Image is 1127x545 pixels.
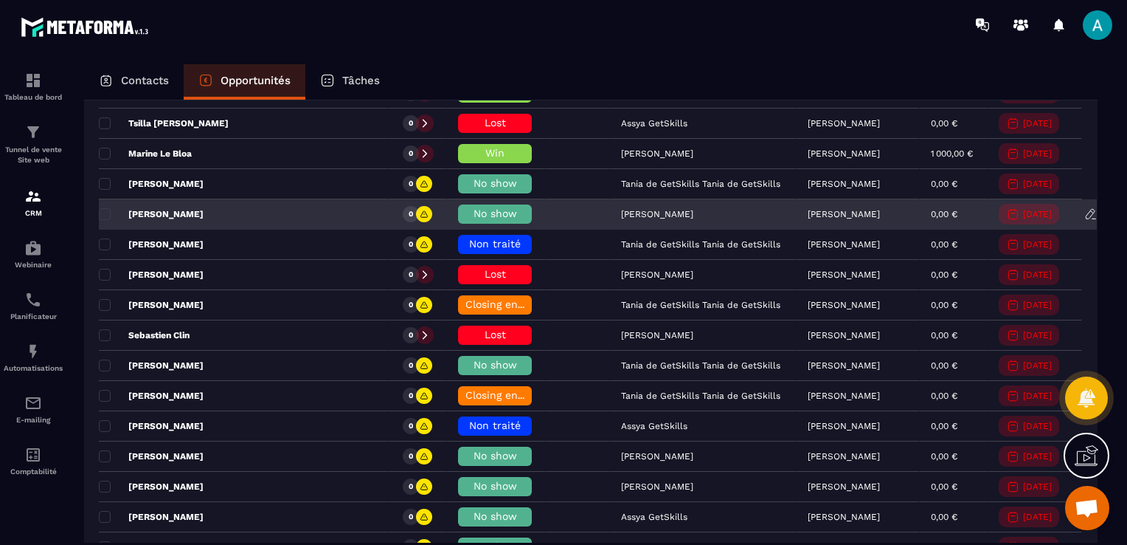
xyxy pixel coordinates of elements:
[409,330,413,340] p: 0
[24,188,42,205] img: formation
[474,480,517,492] span: No show
[24,239,42,257] img: automations
[409,118,413,128] p: 0
[99,329,190,341] p: Sebastien Clin
[84,64,184,100] a: Contacts
[4,280,63,332] a: schedulerschedulerPlanificateur
[4,145,63,165] p: Tunnel de vente Site web
[1065,486,1109,530] div: Ouvrir le chat
[474,359,517,371] span: No show
[485,117,506,128] span: Lost
[474,177,517,189] span: No show
[808,179,880,189] p: [PERSON_NAME]
[1023,239,1052,250] p: [DATE]
[808,239,880,250] p: [PERSON_NAME]
[121,74,169,87] p: Contacts
[99,420,204,432] p: [PERSON_NAME]
[24,446,42,464] img: accountant
[485,268,506,280] span: Lost
[4,416,63,424] p: E-mailing
[99,299,204,311] p: [PERSON_NAME]
[99,269,204,281] p: [PERSON_NAME]
[99,360,204,371] p: [PERSON_NAME]
[24,123,42,141] img: formation
[931,330,957,340] p: 0,00 €
[485,147,504,159] span: Win
[808,481,880,492] p: [PERSON_NAME]
[99,239,204,250] p: [PERSON_NAME]
[342,74,380,87] p: Tâches
[931,239,957,250] p: 0,00 €
[4,435,63,487] a: accountantaccountantComptabilité
[465,389,549,401] span: Closing en cours
[808,148,880,159] p: [PERSON_NAME]
[1023,451,1052,462] p: [DATE]
[931,512,957,522] p: 0,00 €
[931,391,957,401] p: 0,00 €
[1023,391,1052,401] p: [DATE]
[4,176,63,228] a: formationformationCRM
[24,291,42,309] img: scheduler
[99,148,192,160] p: Marine Le Bloa
[99,450,204,462] p: [PERSON_NAME]
[4,209,63,217] p: CRM
[808,209,880,219] p: [PERSON_NAME]
[305,64,395,100] a: Tâches
[465,298,549,310] span: Closing en cours
[99,390,204,402] p: [PERSON_NAME]
[808,300,880,310] p: [PERSON_NAME]
[99,511,204,523] p: [PERSON_NAME]
[1023,118,1052,128] p: [DATE]
[931,300,957,310] p: 0,00 €
[409,481,413,492] p: 0
[4,228,63,280] a: automationsautomationsWebinaire
[221,74,291,87] p: Opportunités
[4,61,63,112] a: formationformationTableau de bord
[469,238,521,250] span: Non traité
[1023,148,1052,159] p: [DATE]
[4,364,63,372] p: Automatisations
[409,300,413,310] p: 0
[1023,300,1052,310] p: [DATE]
[4,261,63,269] p: Webinaire
[808,270,880,280] p: [PERSON_NAME]
[808,421,880,431] p: [PERSON_NAME]
[469,419,521,431] span: Non traité
[474,510,517,522] span: No show
[24,343,42,360] img: automations
[808,118,880,128] p: [PERSON_NAME]
[474,450,517,462] span: No show
[409,270,413,280] p: 0
[24,394,42,412] img: email
[808,512,880,522] p: [PERSON_NAME]
[485,329,506,340] span: Lost
[931,481,957,492] p: 0,00 €
[409,239,413,250] p: 0
[409,512,413,522] p: 0
[4,312,63,321] p: Planificateur
[409,391,413,401] p: 0
[409,148,413,159] p: 0
[1023,421,1052,431] p: [DATE]
[409,451,413,462] p: 0
[808,451,880,462] p: [PERSON_NAME]
[931,270,957,280] p: 0,00 €
[99,178,204,190] p: [PERSON_NAME]
[4,467,63,476] p: Comptabilité
[931,118,957,128] p: 0,00 €
[808,330,880,340] p: [PERSON_NAME]
[184,64,305,100] a: Opportunités
[931,360,957,371] p: 0,00 €
[931,421,957,431] p: 0,00 €
[99,481,204,493] p: [PERSON_NAME]
[4,383,63,435] a: emailemailE-mailing
[409,179,413,189] p: 0
[931,451,957,462] p: 0,00 €
[21,13,153,41] img: logo
[474,208,517,219] span: No show
[1023,512,1052,522] p: [DATE]
[1023,330,1052,340] p: [DATE]
[99,117,229,129] p: Tsilla [PERSON_NAME]
[4,93,63,101] p: Tableau de bord
[1023,481,1052,492] p: [DATE]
